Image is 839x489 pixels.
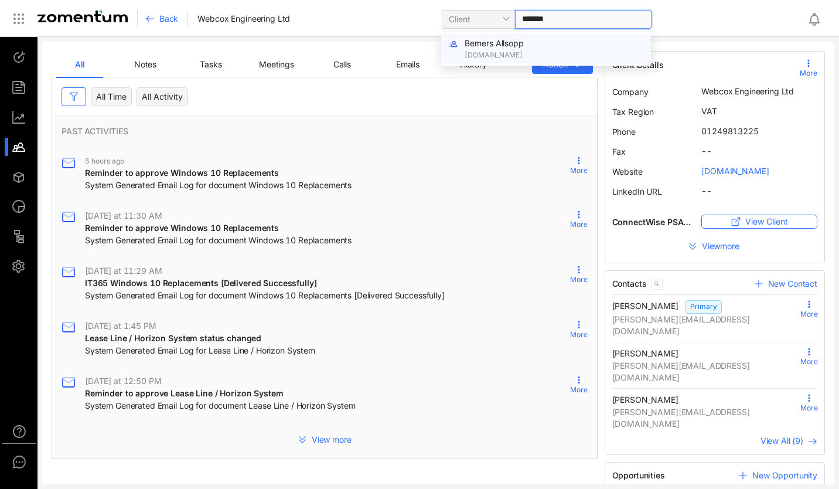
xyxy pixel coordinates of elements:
span: Reminder to approve Windows 10 Replacements [85,168,279,178]
span: Reminder to approve Lease Line / Horizon System [85,388,283,398]
div: Berners Allsopp [441,34,651,63]
a: [DOMAIN_NAME] [701,166,769,176]
button: Viewmore [612,237,818,256]
span: Contacts [612,278,647,290]
span: Calls [333,59,351,69]
span: New Contact [768,278,817,290]
span: VAT [701,106,817,117]
span: All [75,59,84,69]
span: More [800,356,818,367]
span: System Generated Email Log for document Lease Line / Horizon System [85,400,356,412]
span: Meetings [259,59,294,69]
span: PAST ACTIVITIES [62,125,597,137]
div: Notifications [807,5,831,32]
span: Berners Allsopp [465,38,524,48]
span: Back [159,13,178,25]
span: Lease Line / Horizon System status changed [85,333,261,343]
span: Webcox Engineering Ltd [701,86,817,97]
span: View more [312,434,352,446]
span: Phone [612,127,636,137]
button: View Client [701,215,817,229]
span: View more [702,240,742,252]
span: Webcox Engineering Ltd [197,13,290,25]
span: More [800,403,818,413]
div: All Activity [137,87,188,106]
span: More [800,309,818,320]
span: Company [612,87,649,97]
span: 5 hours ago [85,157,124,165]
span: System Generated Email Log for document Windows 10 Replacements [Delivered Successfully] [85,290,445,301]
span: Website [612,167,643,176]
span: [PERSON_NAME] [612,348,678,358]
span: [DATE] at 11:29 AM [85,266,162,276]
span: [DOMAIN_NAME] [465,50,644,60]
span: [DATE] at 1:45 PM [85,321,156,331]
span: [PERSON_NAME][EMAIL_ADDRESS][DOMAIN_NAME] [612,406,800,430]
span: System Generated Email Log for Lease Line / Horizon System [85,345,315,356]
span: Emails [396,59,419,69]
span: System Generated Email Log for document Windows 10 Replacements [85,179,352,191]
span: [DATE] at 12:50 PM [85,376,161,386]
span: View All ( 9 ) [760,436,803,446]
span: View Client [745,215,788,228]
span: Primary [685,300,722,314]
span: -- [701,185,817,197]
span: Tax Region [612,107,654,117]
span: More [570,274,588,285]
span: Notes [134,59,156,69]
span: IT365 Windows 10 Replacements [Delivered Successfully] [85,278,316,288]
span: -- [701,145,817,157]
span: More [570,165,588,176]
span: Tasks [200,59,221,69]
img: Zomentum Logo [37,11,128,22]
span: More [570,219,588,230]
span: More [570,385,588,395]
span: New Opportunity [752,470,817,481]
span: [PERSON_NAME] [612,395,678,405]
span: ConnectWise PSA Integration [612,216,693,228]
span: 01249813225 [701,125,817,137]
span: Reminder to approve Windows 10 Replacements [85,223,279,233]
span: More [570,330,588,340]
span: LinkedIn URL [612,186,662,196]
span: [DATE] at 11:30 AM [85,210,162,220]
div: All Time [91,87,132,106]
span: More [800,68,817,79]
span: [PERSON_NAME][EMAIL_ADDRESS][DOMAIN_NAME] [612,360,800,383]
span: Opportunities [612,470,665,481]
span: Client [449,11,509,28]
span: System Generated Email Log for document Windows 10 Replacements [85,235,352,246]
span: Fax [612,147,626,157]
span: [PERSON_NAME] [612,301,678,311]
span: [PERSON_NAME][EMAIL_ADDRESS][DOMAIN_NAME] [612,314,800,337]
button: View more [52,430,597,449]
